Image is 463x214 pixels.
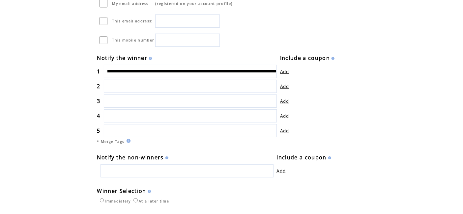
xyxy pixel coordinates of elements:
[280,68,289,74] a: Add
[112,1,148,6] span: My email address
[112,19,153,23] span: This email address:
[100,198,104,202] input: Immediately
[280,113,289,119] a: Add
[132,199,169,203] label: At a later time
[112,38,154,42] span: This mobile number
[277,154,327,161] span: Include a coupon
[97,68,101,75] span: 1
[97,54,148,62] span: Notify the winner
[147,57,152,60] img: help.gif
[97,127,101,134] span: 5
[97,139,125,144] span: * Merge Tags
[125,139,130,143] img: help.gif
[277,168,286,174] a: Add
[330,57,334,60] img: help.gif
[97,154,164,161] span: Notify the non-winners
[280,83,289,89] a: Add
[146,190,151,193] img: help.gif
[280,128,289,134] a: Add
[155,1,232,6] span: (registered on your account profile)
[280,54,330,62] span: Include a coupon
[327,156,331,159] img: help.gif
[280,98,289,104] a: Add
[97,97,101,105] span: 3
[97,83,101,90] span: 2
[97,112,101,120] span: 4
[164,156,168,159] img: help.gif
[133,198,138,202] input: At a later time
[97,187,146,195] span: Winner Selection
[98,199,131,203] label: Immediately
